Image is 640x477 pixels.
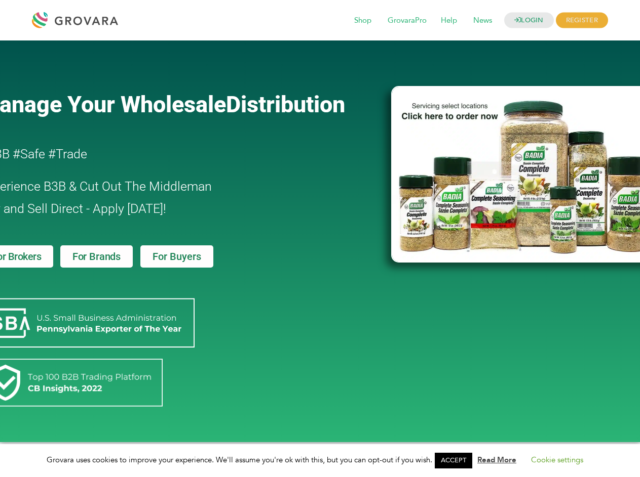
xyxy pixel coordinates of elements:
[466,11,499,30] span: News
[47,455,593,465] span: Grovara uses cookies to improve your experience. We'll assume you're ok with this, but you can op...
[531,455,583,465] a: Cookie settings
[226,91,345,118] span: Distribution
[72,251,121,262] span: For Brands
[556,13,608,28] span: REGISTER
[60,245,133,268] a: For Brands
[434,15,464,26] a: Help
[434,11,464,30] span: Help
[347,15,379,26] a: Shop
[153,251,201,262] span: For Buyers
[347,11,379,30] span: Shop
[140,245,213,268] a: For Buyers
[504,13,554,28] a: LOGIN
[477,455,516,465] a: Read More
[381,15,434,26] a: GrovaraPro
[466,15,499,26] a: News
[381,11,434,30] span: GrovaraPro
[435,453,472,468] a: ACCEPT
